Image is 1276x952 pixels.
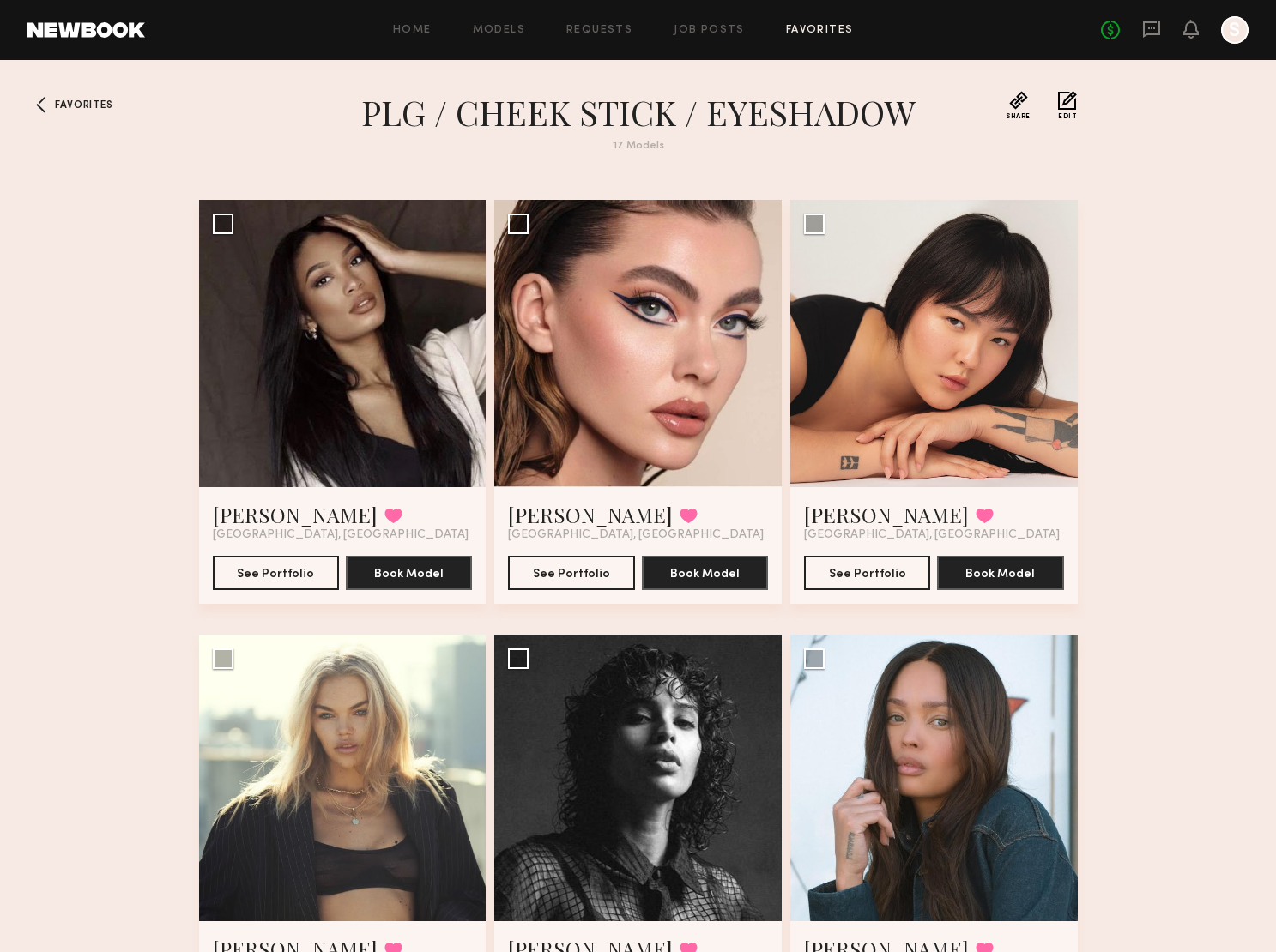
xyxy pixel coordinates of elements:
span: [GEOGRAPHIC_DATA], [GEOGRAPHIC_DATA] [508,528,764,542]
a: S [1221,16,1249,44]
a: Book Model [346,565,472,580]
span: [GEOGRAPHIC_DATA], [GEOGRAPHIC_DATA] [213,528,469,542]
button: Edit [1058,91,1077,120]
button: Book Model [937,556,1063,590]
button: Book Model [346,556,472,590]
a: Favorites [27,91,55,118]
span: Edit [1058,113,1077,120]
button: See Portfolio [508,556,634,590]
span: [GEOGRAPHIC_DATA], [GEOGRAPHIC_DATA] [804,528,1060,542]
a: Home [393,25,432,36]
div: 17 Models [330,141,947,152]
span: Favorites [55,100,112,111]
button: See Portfolio [804,556,930,590]
a: Requests [566,25,632,36]
a: Job Posts [674,25,745,36]
a: Book Model [937,565,1063,580]
h1: PLG / CHEEK STICK / EYESHADOW [330,91,947,134]
a: Models [473,25,525,36]
span: Share [1006,113,1031,120]
button: See Portfolio [213,556,339,590]
button: Book Model [642,556,768,590]
a: Favorites [786,25,854,36]
a: [PERSON_NAME] [508,501,673,528]
button: Share [1006,91,1031,120]
a: [PERSON_NAME] [804,501,969,528]
a: [PERSON_NAME] [213,501,378,528]
a: Book Model [642,565,768,580]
